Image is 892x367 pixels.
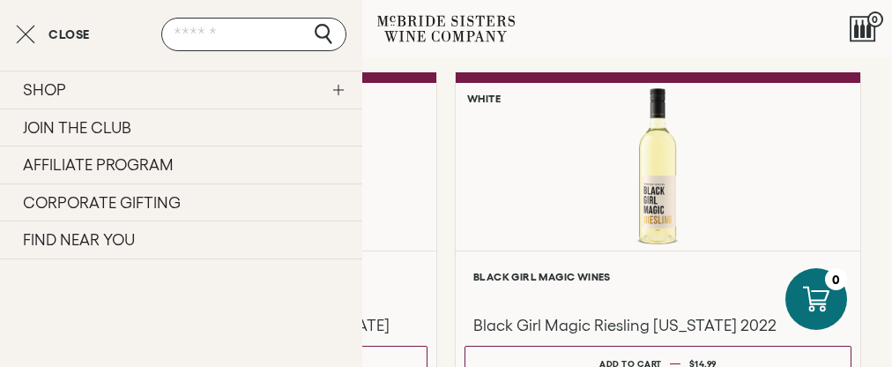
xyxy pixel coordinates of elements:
[473,314,843,337] h3: Black Girl Magic Riesling [US_STATE] 2022
[16,24,90,45] button: Close cart
[473,271,843,282] h6: Black Girl Magic Wines
[825,268,847,290] div: 0
[48,28,90,41] span: Close
[867,11,883,27] span: 0
[467,93,501,104] h6: White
